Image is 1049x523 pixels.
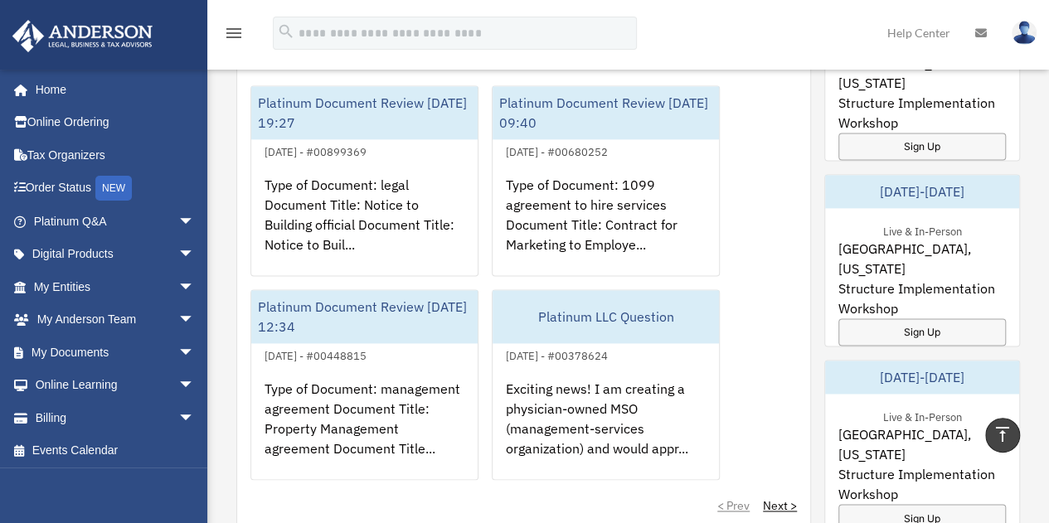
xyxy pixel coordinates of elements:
a: My Documentsarrow_drop_down [12,336,220,369]
a: Sign Up [838,133,1006,160]
a: Platinum Document Review [DATE] 19:27[DATE] - #00899369Type of Document: legal Document Title: No... [250,85,478,276]
div: Type of Document: 1099 agreement to hire services Document Title: Contract for Marketing to Emplo... [493,162,719,291]
span: arrow_drop_down [178,401,211,435]
div: [DATE]-[DATE] [825,175,1019,208]
div: Type of Document: management agreement Document Title: Property Management agreement Document Tit... [251,366,478,495]
i: vertical_align_top [993,424,1013,444]
a: Next > [763,497,797,514]
span: arrow_drop_down [178,336,211,370]
span: Structure Implementation Workshop [838,93,1006,133]
div: Platinum Document Review [DATE] 19:27 [251,86,478,139]
a: Platinum Document Review [DATE] 09:40[DATE] - #00680252Type of Document: 1099 agreement to hire s... [492,85,720,276]
a: Order StatusNEW [12,172,220,206]
div: Platinum LLC Question [493,290,719,343]
div: [DATE]-[DATE] [825,361,1019,394]
img: User Pic [1012,21,1037,45]
div: Platinum Document Review [DATE] 12:34 [251,290,478,343]
a: My Anderson Teamarrow_drop_down [12,303,220,337]
span: arrow_drop_down [178,205,211,239]
a: Online Learningarrow_drop_down [12,369,220,402]
div: Live & In-Person [870,407,975,424]
span: arrow_drop_down [178,238,211,272]
i: search [277,22,295,41]
i: menu [224,23,244,43]
div: [DATE] - #00680252 [493,142,621,159]
a: My Entitiesarrow_drop_down [12,270,220,303]
span: [GEOGRAPHIC_DATA], [US_STATE] [838,53,1006,93]
a: Online Ordering [12,106,220,139]
div: NEW [95,176,132,201]
div: [DATE] - #00448815 [251,346,380,363]
a: Platinum Q&Aarrow_drop_down [12,205,220,238]
a: Tax Organizers [12,138,220,172]
span: [GEOGRAPHIC_DATA], [US_STATE] [838,239,1006,278]
span: Structure Implementation Workshop [838,278,1006,318]
a: Events Calendar [12,434,220,467]
a: Home [12,73,211,106]
span: [GEOGRAPHIC_DATA], [US_STATE] [838,424,1006,464]
a: Sign Up [838,318,1006,346]
span: Structure Implementation Workshop [838,464,1006,504]
div: Exciting news! I am creating a physician-owned MSO (management-services organization) and would a... [493,366,719,495]
a: menu [224,29,244,43]
a: Platinum Document Review [DATE] 12:34[DATE] - #00448815Type of Document: management agreement Doc... [250,289,478,480]
a: Platinum LLC Question[DATE] - #00378624Exciting news! I am creating a physician-owned MSO (manage... [492,289,720,480]
a: Billingarrow_drop_down [12,401,220,434]
div: Platinum Document Review [DATE] 09:40 [493,86,719,139]
span: arrow_drop_down [178,303,211,337]
div: [DATE] - #00899369 [251,142,380,159]
span: arrow_drop_down [178,270,211,304]
span: arrow_drop_down [178,369,211,403]
img: Anderson Advisors Platinum Portal [7,20,158,52]
div: [DATE] - #00378624 [493,346,621,363]
div: Live & In-Person [870,221,975,239]
a: vertical_align_top [985,418,1020,453]
a: Digital Productsarrow_drop_down [12,238,220,271]
div: Type of Document: legal Document Title: Notice to Building official Document Title: Notice to Bui... [251,162,478,291]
